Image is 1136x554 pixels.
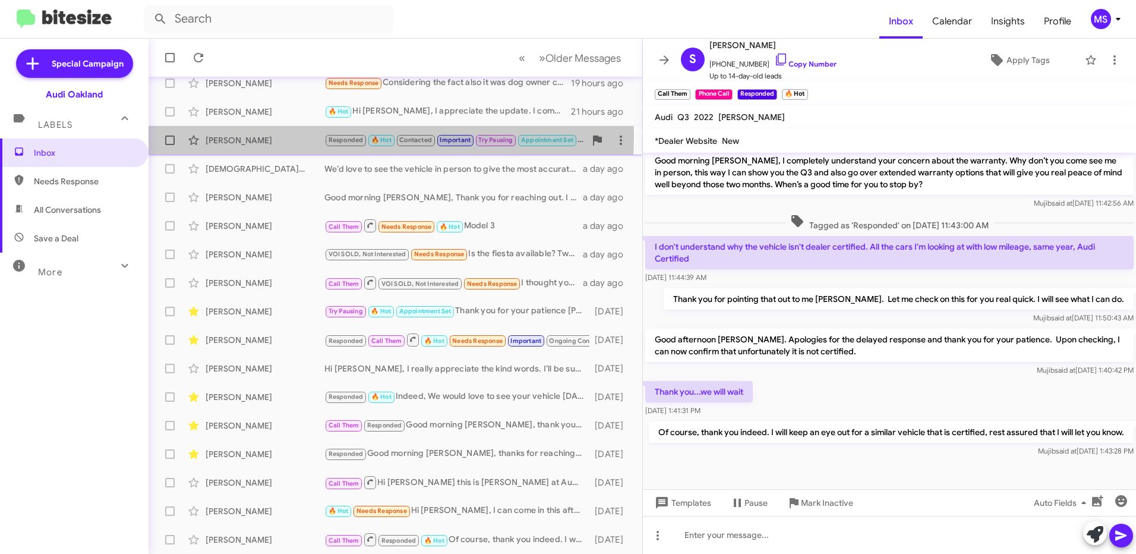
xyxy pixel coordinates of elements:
[367,421,402,429] span: Responded
[34,204,101,216] span: All Conversations
[982,4,1034,39] a: Insights
[519,51,525,65] span: «
[206,477,324,489] div: [PERSON_NAME]
[329,337,364,345] span: Responded
[424,537,444,544] span: 🔥 Hot
[371,337,402,345] span: Call Them
[1051,313,1072,322] span: said at
[709,70,837,82] span: Up to 14-day-old leads
[655,112,673,122] span: Audi
[923,4,982,39] a: Calendar
[722,136,739,146] span: New
[655,136,717,146] span: *Dealer Website
[583,191,633,203] div: a day ago
[774,59,837,68] a: Copy Number
[1091,9,1111,29] div: MS
[583,220,633,232] div: a day ago
[532,46,628,70] button: Next
[589,534,633,546] div: [DATE]
[1034,4,1081,39] span: Profile
[452,337,503,345] span: Needs Response
[694,112,714,122] span: 2022
[206,391,324,403] div: [PERSON_NAME]
[589,477,633,489] div: [DATE]
[645,329,1134,362] p: Good afternoon [PERSON_NAME]. Apologies for the delayed response and thank you for your patience....
[206,77,324,89] div: [PERSON_NAME]
[583,277,633,289] div: a day ago
[324,418,589,432] div: Good morning [PERSON_NAME], thank you for reaching out. We’d love the opportunity to see your veh...
[589,391,633,403] div: [DATE]
[324,133,585,147] div: Thank you!
[478,136,513,144] span: Try Pausing
[371,136,392,144] span: 🔥 Hot
[1081,9,1123,29] button: MS
[689,50,696,69] span: S
[324,247,583,261] div: Is the fiesta available? Two people told me it's sold.
[677,112,689,122] span: Q3
[589,505,633,517] div: [DATE]
[324,504,589,518] div: Hi [PERSON_NAME], I can come in this afternoon around 3:30-4pm. Does that work?
[571,106,633,118] div: 21 hours ago
[329,307,363,315] span: Try Pausing
[510,337,541,345] span: Important
[329,223,359,231] span: Call Them
[371,307,391,315] span: 🔥 Hot
[645,381,753,402] p: Thank you...we will wait
[206,420,324,432] div: [PERSON_NAME]
[879,4,923,39] a: Inbox
[645,273,706,282] span: [DATE] 11:44:39 AM
[652,492,711,514] span: Templates
[467,280,517,288] span: Needs Response
[664,288,1134,310] p: Thank you for pointing that out to me [PERSON_NAME]. Let me check on this for you real quick. I w...
[324,304,589,318] div: Thank you for your patience [PERSON_NAME]. Great News, it is still available. When is best time f...
[1024,492,1100,514] button: Auto Fields
[424,337,444,345] span: 🔥 Hot
[206,306,324,317] div: [PERSON_NAME]
[721,492,777,514] button: Pause
[1033,313,1134,322] span: Mujib [DATE] 11:50:43 AM
[440,223,460,231] span: 🔥 Hot
[571,77,633,89] div: 19 hours ago
[645,236,1134,269] p: I don't understand why the vehicle isn't dealer certified. All the cars I'm looking at with low m...
[324,332,589,347] div: So sorry I missed your call
[381,280,459,288] span: VOI SOLD, Not Interested
[440,136,471,144] span: Important
[329,537,359,544] span: Call Them
[38,119,72,130] span: Labels
[583,163,633,175] div: a day ago
[1034,492,1091,514] span: Auto Fields
[589,334,633,346] div: [DATE]
[958,49,1079,71] button: Apply Tags
[1038,446,1134,455] span: Mujib [DATE] 1:43:28 PM
[34,175,135,187] span: Needs Response
[329,480,359,487] span: Call Them
[645,406,700,415] span: [DATE] 1:41:31 PM
[589,306,633,317] div: [DATE]
[777,492,863,514] button: Mark Inactive
[512,46,628,70] nav: Page navigation example
[46,89,103,100] div: Audi Oakland
[324,447,589,461] div: Good morning [PERSON_NAME], thanks for reaching out. We’d love to see the vehicle in person to gi...
[324,163,583,175] div: We’d love to see the vehicle in person to give the most accurate and competitive offer. Let me kn...
[324,475,589,490] div: Hi [PERSON_NAME] this is [PERSON_NAME] at Audi [GEOGRAPHIC_DATA]. Just wanted to follow up and ma...
[206,534,324,546] div: [PERSON_NAME]
[583,248,633,260] div: a day ago
[1056,446,1077,455] span: said at
[801,492,853,514] span: Mark Inactive
[512,46,532,70] button: Previous
[52,58,124,70] span: Special Campaign
[718,112,785,122] span: [PERSON_NAME]
[324,532,589,547] div: Of course, thank you indeed. I will keep an eye out for a similar vehicle that is certified, rest...
[539,51,545,65] span: »
[329,280,359,288] span: Call Them
[329,250,406,258] span: VOI SOLD, Not Interested
[545,52,621,65] span: Older Messages
[34,232,78,244] span: Save a Deal
[1034,199,1134,207] span: Mujib [DATE] 11:42:56 AM
[329,421,359,429] span: Call Them
[206,163,324,175] div: [DEMOGRAPHIC_DATA][PERSON_NAME]
[737,89,777,100] small: Responded
[1037,366,1134,374] span: Mujib [DATE] 1:40:42 PM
